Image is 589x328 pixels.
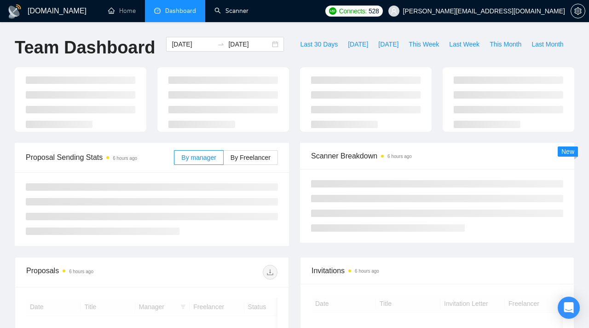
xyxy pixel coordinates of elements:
[485,37,526,52] button: This Month
[231,154,271,161] span: By Freelancer
[348,39,368,49] span: [DATE]
[343,37,373,52] button: [DATE]
[355,269,379,274] time: 6 hours ago
[295,37,343,52] button: Last 30 Days
[300,39,338,49] span: Last 30 Days
[26,265,152,280] div: Proposals
[181,154,216,161] span: By manager
[490,39,521,49] span: This Month
[526,37,568,52] button: Last Month
[373,37,404,52] button: [DATE]
[154,7,161,14] span: dashboard
[531,39,563,49] span: Last Month
[113,156,137,161] time: 6 hours ago
[217,41,225,48] span: to
[15,37,155,59] h1: Team Dashboard
[165,7,196,15] span: Dashboard
[561,148,574,155] span: New
[387,154,412,159] time: 6 hours ago
[69,269,93,274] time: 6 hours ago
[26,152,174,163] span: Proposal Sending Stats
[449,39,479,49] span: Last Week
[339,6,367,16] span: Connects:
[228,39,270,49] input: End date
[444,37,485,52] button: Last Week
[108,7,136,15] a: homeHome
[311,150,563,162] span: Scanner Breakdown
[369,6,379,16] span: 528
[329,7,336,15] img: upwork-logo.png
[409,39,439,49] span: This Week
[404,37,444,52] button: This Week
[214,7,248,15] a: searchScanner
[558,297,580,319] div: Open Intercom Messenger
[217,41,225,48] span: swap-right
[571,7,585,15] a: setting
[312,265,563,276] span: Invitations
[571,4,585,18] button: setting
[7,4,22,19] img: logo
[172,39,214,49] input: Start date
[391,8,397,14] span: user
[378,39,398,49] span: [DATE]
